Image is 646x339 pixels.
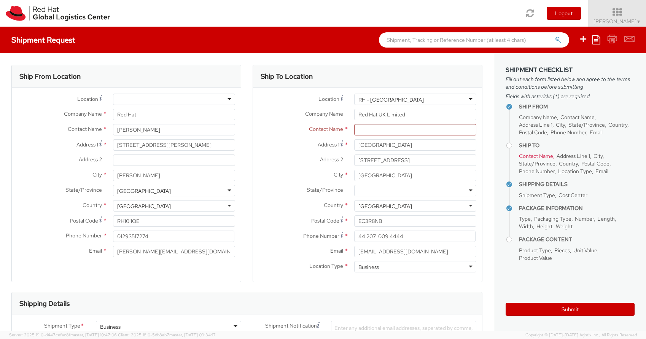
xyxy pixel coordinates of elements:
[590,129,603,136] span: Email
[536,223,552,230] span: Height
[519,223,533,230] span: Width
[608,121,627,128] span: Country
[558,168,592,175] span: Location Type
[6,6,110,21] img: rh-logistics-00dfa346123c4ec078e1.svg
[169,332,216,337] span: master, [DATE] 09:34:17
[118,332,216,337] span: Client: 2025.18.0-5db8ab7
[318,141,339,148] span: Address 1
[358,263,379,271] div: Business
[551,129,586,136] span: Phone Number
[265,322,317,330] span: Shipment Notification
[557,153,590,159] span: Address Line 1
[117,202,171,210] div: [GEOGRAPHIC_DATA]
[66,232,102,239] span: Phone Number
[318,95,339,102] span: Location
[559,160,578,167] span: Country
[519,192,555,199] span: Shipment Type
[65,186,102,193] span: State/Province
[534,215,571,222] span: Packaging Type
[556,223,573,230] span: Weight
[519,153,553,159] span: Contact Name
[573,247,597,254] span: Unit Value
[593,153,603,159] span: City
[19,73,81,80] h3: Ship From Location
[519,215,531,222] span: Type
[556,121,565,128] span: City
[70,217,98,224] span: Postal Code
[558,192,587,199] span: Cost Center
[506,67,635,73] h3: Shipment Checklist
[68,126,102,132] span: Contact Name
[320,156,343,163] span: Address 2
[595,168,608,175] span: Email
[560,114,595,121] span: Contact Name
[70,332,117,337] span: master, [DATE] 10:47:06
[506,303,635,316] button: Submit
[506,92,635,100] span: Fields with asterisks (*) are required
[83,202,102,208] span: Country
[311,217,339,224] span: Postal Code
[11,36,75,44] h4: Shipment Request
[77,95,98,102] span: Location
[519,181,635,187] h4: Shipping Details
[307,186,343,193] span: State/Province
[581,160,609,167] span: Postal Code
[379,32,569,48] input: Shipment, Tracking or Reference Number (at least 4 chars)
[44,322,80,331] span: Shipment Type
[506,75,635,91] span: Fill out each form listed below and agree to the terms and conditions before submitting
[519,121,552,128] span: Address Line 1
[117,187,171,195] div: [GEOGRAPHIC_DATA]
[519,160,555,167] span: State/Province
[92,171,102,178] span: City
[636,19,641,25] span: ▼
[519,247,551,254] span: Product Type
[303,232,339,239] span: Phone Number
[547,7,581,20] button: Logout
[525,332,637,338] span: Copyright © [DATE]-[DATE] Agistix Inc., All Rights Reserved
[519,114,557,121] span: Company Name
[261,73,313,80] h3: Ship To Location
[76,141,98,148] span: Address 1
[519,237,635,242] h4: Package Content
[330,247,343,254] span: Email
[64,110,102,117] span: Company Name
[593,18,641,25] span: [PERSON_NAME]
[575,215,594,222] span: Number
[305,110,343,117] span: Company Name
[19,300,70,307] h3: Shipping Details
[519,255,552,261] span: Product Value
[9,332,117,337] span: Server: 2025.19.0-d447cefac8f
[324,202,343,208] span: Country
[100,323,121,331] div: Business
[568,121,605,128] span: State/Province
[519,143,635,148] h4: Ship To
[358,96,424,103] div: RH - [GEOGRAPHIC_DATA]
[554,247,570,254] span: Pieces
[519,129,547,136] span: Postal Code
[334,171,343,178] span: City
[519,205,635,211] h4: Package Information
[89,247,102,254] span: Email
[79,156,102,163] span: Address 2
[309,263,343,269] span: Location Type
[519,104,635,110] h4: Ship From
[309,126,343,132] span: Contact Name
[358,202,412,210] div: [GEOGRAPHIC_DATA]
[597,215,615,222] span: Length
[519,168,555,175] span: Phone Number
